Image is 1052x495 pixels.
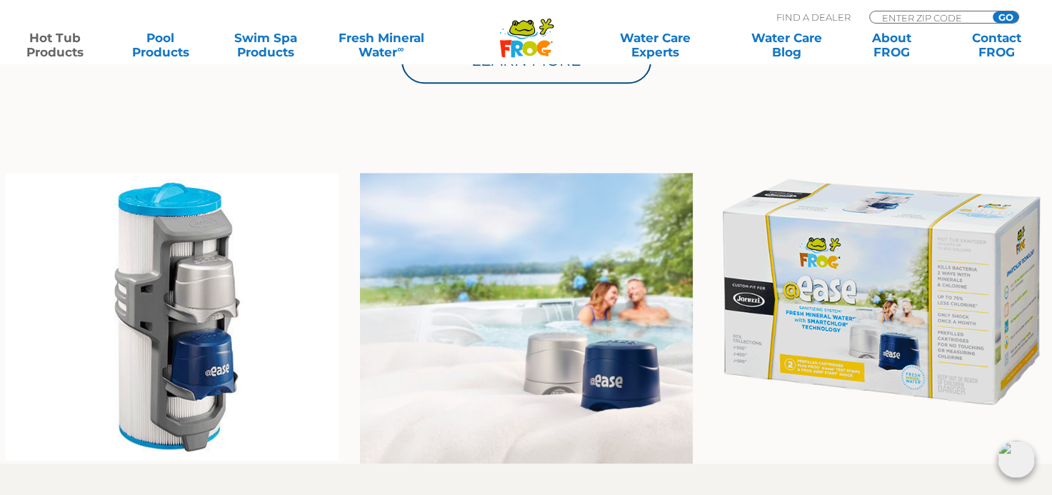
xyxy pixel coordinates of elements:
sup: ∞ [397,44,404,54]
a: Water CareExperts [589,31,722,59]
a: Swim SpaProducts [225,31,307,59]
img: openIcon [998,441,1035,478]
img: @Ease_Jacuzzi_FaceLeft [714,173,1047,411]
p: Find A Dealer [776,11,851,24]
a: Hot TubProducts [14,31,96,59]
a: ContactFROG [956,31,1038,59]
img: for jacuzzi [360,173,693,464]
a: Fresh MineralWater∞ [330,31,432,59]
input: GO [993,11,1018,23]
img: 12 [6,173,339,460]
input: Zip Code Form [881,11,977,24]
a: Water CareBlog [746,31,828,59]
a: AboutFROG [851,31,933,59]
a: PoolProducts [119,31,201,59]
